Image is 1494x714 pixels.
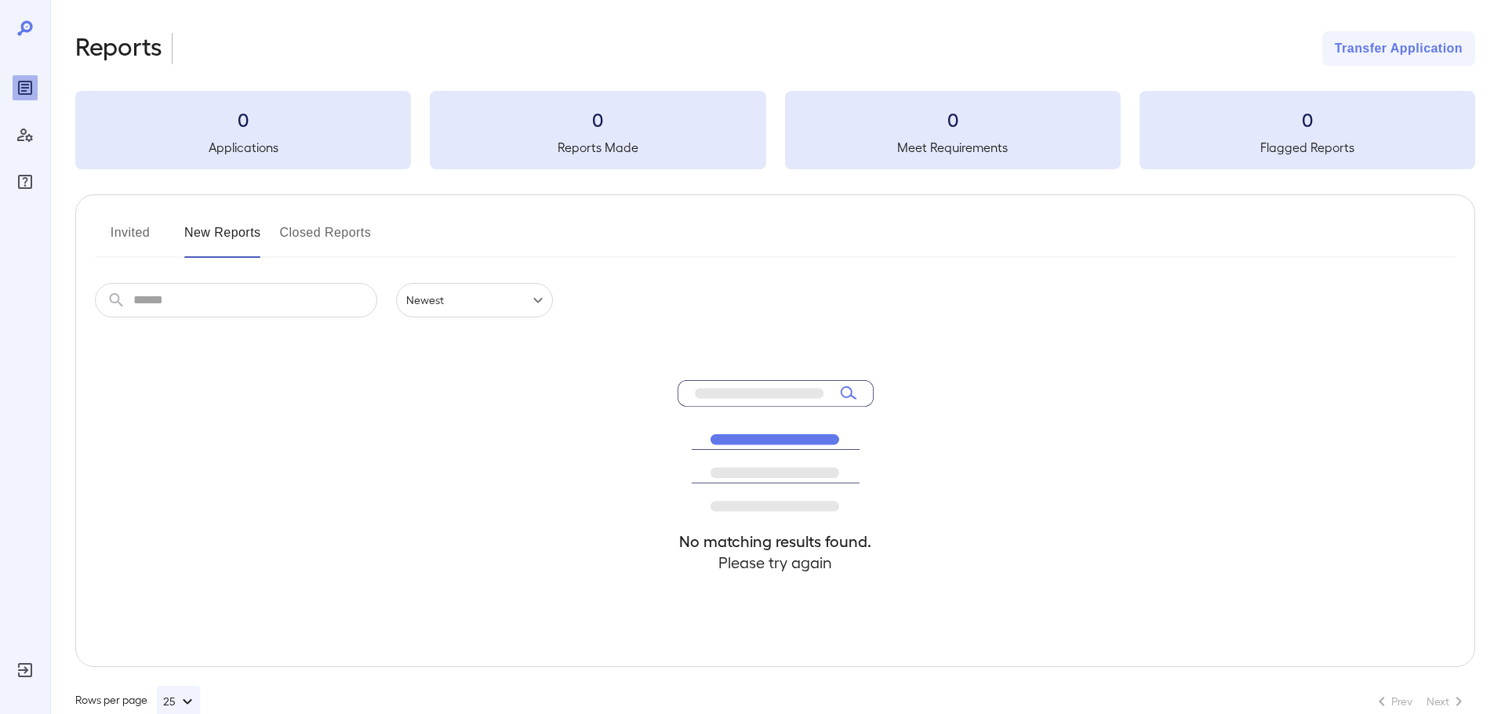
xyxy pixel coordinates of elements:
[1140,107,1475,132] h3: 0
[13,658,38,683] div: Log Out
[396,283,553,317] div: Newest
[430,138,765,157] h5: Reports Made
[13,122,38,147] div: Manage Users
[13,75,38,100] div: Reports
[1322,31,1475,66] button: Transfer Application
[13,169,38,194] div: FAQ
[95,220,165,258] button: Invited
[785,107,1121,132] h3: 0
[1365,689,1475,714] nav: pagination navigation
[785,138,1121,157] h5: Meet Requirements
[75,91,1475,169] summary: 0Applications0Reports Made0Meet Requirements0Flagged Reports
[184,220,261,258] button: New Reports
[1140,138,1475,157] h5: Flagged Reports
[430,107,765,132] h3: 0
[75,138,411,157] h5: Applications
[75,31,162,66] h2: Reports
[280,220,372,258] button: Closed Reports
[678,552,874,573] h4: Please try again
[75,107,411,132] h3: 0
[678,531,874,552] h4: No matching results found.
